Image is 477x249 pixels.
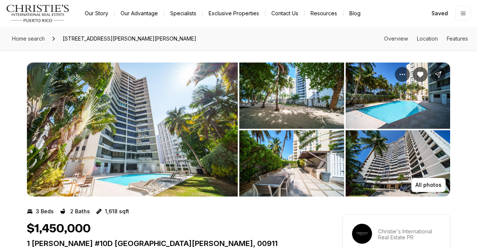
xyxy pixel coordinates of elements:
button: View image gallery [346,63,450,129]
p: All photos [415,182,442,188]
a: Skip to: Location [417,35,438,42]
li: 1 of 9 [27,63,238,197]
p: 1 [PERSON_NAME] #10D [GEOGRAPHIC_DATA][PERSON_NAME], 00911 [27,239,316,248]
button: View image gallery [346,130,450,197]
button: Open menu [455,6,471,21]
button: Share Property: 1 TAFT #10D [431,67,446,82]
p: 1,618 sqft [105,208,129,214]
a: Specialists [164,8,202,19]
p: 2 Baths [70,208,90,214]
a: Skip to: Overview [384,35,408,42]
a: Blog [343,8,367,19]
button: Contact Us [265,8,304,19]
span: [STREET_ADDRESS][PERSON_NAME][PERSON_NAME] [60,33,199,45]
p: Christie's International Real Estate PR [378,229,441,240]
span: Home search [12,35,45,42]
li: 2 of 9 [239,63,450,197]
button: Unsave Property: 1 TAFT #10D [413,67,428,82]
button: Property options [395,67,410,82]
a: Our Story [79,8,114,19]
h1: $1,450,000 [27,222,91,236]
a: Our Advantage [115,8,164,19]
button: View image gallery [27,63,238,197]
span: Saved [431,10,448,16]
button: View image gallery [239,130,344,197]
a: Resources [305,8,343,19]
img: logo [6,4,70,22]
a: Saved [427,6,452,21]
button: View image gallery [239,63,344,129]
a: Exclusive Properties [203,8,265,19]
button: All photos [411,178,446,192]
p: 3 Beds [36,208,54,214]
a: Home search [9,33,48,45]
div: Listing Photos [27,63,450,197]
a: Skip to: Features [447,35,468,42]
nav: Page section menu [384,36,468,42]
